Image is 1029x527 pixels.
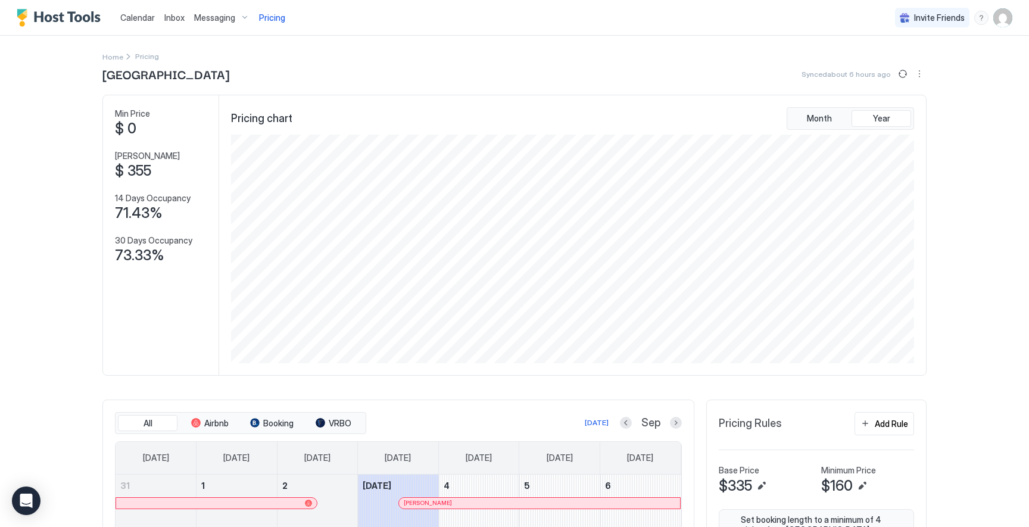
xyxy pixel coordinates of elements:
[855,479,869,493] button: Edit
[439,475,519,497] a: September 4, 2025
[535,442,585,474] a: Friday
[211,442,261,474] a: Monday
[194,13,235,23] span: Messaging
[115,193,191,204] span: 14 Days Occupancy
[242,415,301,432] button: Booking
[102,50,123,63] div: Breadcrumb
[120,11,155,24] a: Calendar
[329,418,351,429] span: VRBO
[131,442,181,474] a: Sunday
[719,465,759,476] span: Base Price
[974,11,989,25] div: menu
[164,11,185,24] a: Inbox
[144,418,152,429] span: All
[719,477,752,495] span: $335
[120,13,155,23] span: Calendar
[304,453,330,463] span: [DATE]
[873,113,890,124] span: Year
[201,481,205,491] span: 1
[115,151,180,161] span: [PERSON_NAME]
[855,412,914,435] button: Add Rule
[118,415,177,432] button: All
[914,13,965,23] span: Invite Friends
[852,110,911,127] button: Year
[115,247,164,264] span: 73.33%
[524,481,530,491] span: 5
[821,477,853,495] span: $160
[180,415,239,432] button: Airbnb
[670,417,682,429] button: Next month
[912,67,927,81] button: More options
[754,479,769,493] button: Edit
[615,442,665,474] a: Saturday
[627,453,653,463] span: [DATE]
[12,487,40,515] div: Open Intercom Messenger
[116,475,196,497] a: August 31, 2025
[993,8,1012,27] div: User profile
[620,417,632,429] button: Previous month
[115,235,192,246] span: 30 Days Occupancy
[259,13,285,23] span: Pricing
[204,418,229,429] span: Airbnb
[802,70,891,79] span: Synced about 6 hours ago
[282,481,288,491] span: 2
[164,13,185,23] span: Inbox
[404,499,675,507] div: [PERSON_NAME]
[277,475,358,497] a: September 2, 2025
[641,416,660,430] span: Sep
[600,475,681,497] a: September 6, 2025
[223,453,250,463] span: [DATE]
[292,442,342,474] a: Tuesday
[719,417,782,431] span: Pricing Rules
[17,9,106,27] a: Host Tools Logo
[102,52,123,61] span: Home
[875,417,908,430] div: Add Rule
[605,481,611,491] span: 6
[519,475,600,497] a: September 5, 2025
[304,415,363,432] button: VRBO
[102,50,123,63] a: Home
[363,481,391,491] span: [DATE]
[115,412,366,435] div: tab-group
[787,107,914,130] div: tab-group
[263,418,294,429] span: Booking
[454,442,504,474] a: Thursday
[197,475,277,497] a: September 1, 2025
[358,475,438,497] a: September 3, 2025
[404,499,452,507] span: [PERSON_NAME]
[143,453,169,463] span: [DATE]
[896,67,910,81] button: Sync prices
[231,112,292,126] span: Pricing chart
[821,465,876,476] span: Minimum Price
[120,481,130,491] span: 31
[807,113,832,124] span: Month
[115,108,150,119] span: Min Price
[115,204,163,222] span: 71.43%
[373,442,423,474] a: Wednesday
[585,417,609,428] div: [DATE]
[385,453,411,463] span: [DATE]
[790,110,849,127] button: Month
[115,162,151,180] span: $ 355
[102,65,229,83] span: [GEOGRAPHIC_DATA]
[583,416,610,430] button: [DATE]
[115,120,136,138] span: $ 0
[547,453,573,463] span: [DATE]
[444,481,450,491] span: 4
[135,52,159,61] span: Breadcrumb
[912,67,927,81] div: menu
[466,453,492,463] span: [DATE]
